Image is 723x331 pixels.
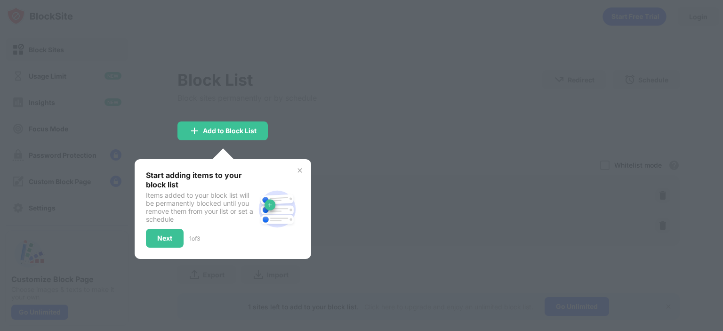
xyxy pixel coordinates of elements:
[255,186,300,232] img: block-site.svg
[296,167,304,174] img: x-button.svg
[203,127,257,135] div: Add to Block List
[146,170,255,189] div: Start adding items to your block list
[157,234,172,242] div: Next
[146,191,255,223] div: Items added to your block list will be permanently blocked until you remove them from your list o...
[189,235,200,242] div: 1 of 3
